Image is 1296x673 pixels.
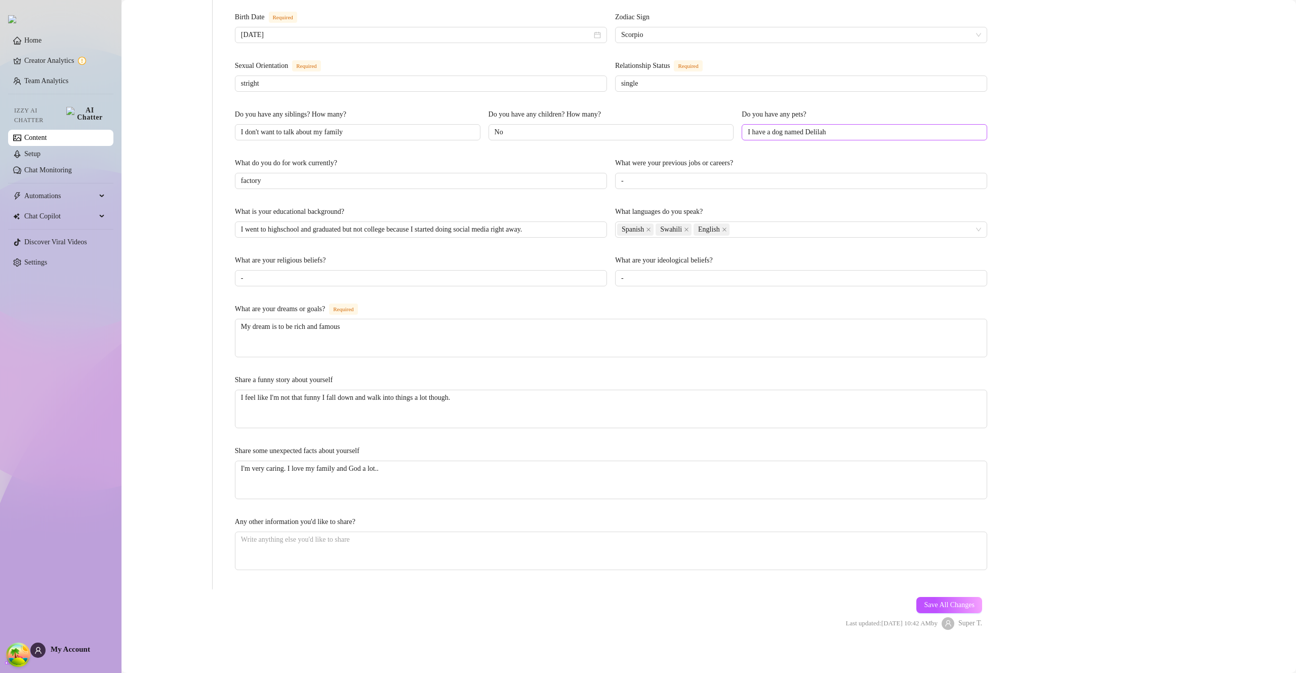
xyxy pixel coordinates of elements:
[945,620,952,627] span: user
[24,36,42,44] a: Home
[615,255,713,266] div: What are your ideological beliefs?
[51,645,90,653] span: My Account
[24,208,96,225] span: Chat Copilot
[742,109,806,120] div: Do you have any pets?
[489,109,608,120] label: Do you have any children? How many?
[235,12,308,23] label: Birth Date
[684,227,689,232] span: close
[615,206,703,217] div: What languages do you speak?
[615,60,670,71] div: Relationship Status
[235,375,333,386] div: Share a funny story about yourself
[694,223,730,236] span: English
[13,213,20,220] img: Chat Copilot
[621,78,979,89] input: Relationship Status
[698,224,720,235] span: English
[13,192,21,200] span: thunderbolt
[241,273,599,284] input: What are your religious beliefs?
[24,53,105,69] a: Creator Analytics exclamation-circle
[235,60,332,71] label: Sexual Orientation
[66,107,105,121] img: AI Chatter
[235,304,325,315] div: What are your dreams or goals?
[235,461,987,499] textarea: Share some unexpected facts about yourself
[617,223,654,236] span: Spanish
[615,206,710,217] label: What languages do you speak?
[14,106,62,125] span: Izzy AI Chatter
[235,12,265,23] div: Birth Date
[34,647,42,654] span: user
[8,15,16,23] img: logo.svg
[235,319,987,357] textarea: What are your dreams or goals?
[615,60,714,71] label: Relationship Status
[235,390,987,428] textarea: Share a funny story about yourself
[235,532,987,570] textarea: Any other information you'd like to share?
[24,188,96,204] span: Automations
[235,375,340,386] label: Share a funny story about yourself
[660,224,682,235] span: Swahili
[235,206,351,217] label: What is your educational background?
[495,127,726,138] input: Do you have any children? How many?
[615,158,740,169] label: What were your previous jobs or careers?
[8,645,28,665] button: Open Tanstack query devtools
[621,273,979,284] input: What are your ideological beliefs?
[622,224,644,235] span: Spanish
[235,109,346,120] div: Do you have any siblings? How many?
[235,445,367,457] label: Share some unexpected facts about yourself
[615,255,720,266] label: What are your ideological beliefs?
[235,109,353,120] label: Do you have any siblings? How many?
[615,158,733,169] div: What were your previous jobs or careers?
[24,258,47,266] a: Settings
[292,60,320,71] span: Required
[489,109,601,120] div: Do you have any children? How many?
[235,255,326,266] div: What are your religious beliefs?
[241,224,599,235] input: What is your educational background?
[24,238,87,246] a: Discover Viral Videos
[235,206,344,217] div: What is your educational background?
[329,304,357,315] span: Required
[5,658,12,665] span: build
[235,158,337,169] div: What do you do for work currently?
[845,618,938,628] span: Last updated: [DATE] 10:42 AM by
[924,601,975,609] span: Save All Changes
[241,78,599,89] input: Sexual Orientation
[674,60,702,71] span: Required
[646,227,651,232] span: close
[241,127,472,138] input: Do you have any siblings? How many?
[621,175,979,186] input: What were your previous jobs or careers?
[916,597,982,613] button: Save All Changes
[235,445,359,457] div: Share some unexpected facts about yourself
[615,12,650,23] div: Zodiac Sign
[958,618,982,629] span: Super T.
[722,227,727,232] span: close
[235,516,355,528] div: Any other information you'd like to share?
[748,127,979,138] input: Do you have any pets?
[24,166,72,174] a: Chat Monitoring
[235,255,333,266] label: What are your religious beliefs?
[241,175,599,186] input: What do you do for work currently?
[235,516,362,528] label: Any other information you'd like to share?
[241,29,592,41] input: Birth Date
[24,134,47,141] a: Content
[732,223,734,236] input: What languages do you speak?
[24,150,40,158] a: Setup
[742,109,813,120] label: Do you have any pets?
[269,12,297,23] span: Required
[235,304,369,315] label: What are your dreams or goals?
[621,27,981,43] span: Scorpio
[24,77,68,85] a: Team Analytics
[656,223,692,236] span: Swahili
[235,158,344,169] label: What do you do for work currently?
[235,60,288,71] div: Sexual Orientation
[615,12,657,23] label: Zodiac Sign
